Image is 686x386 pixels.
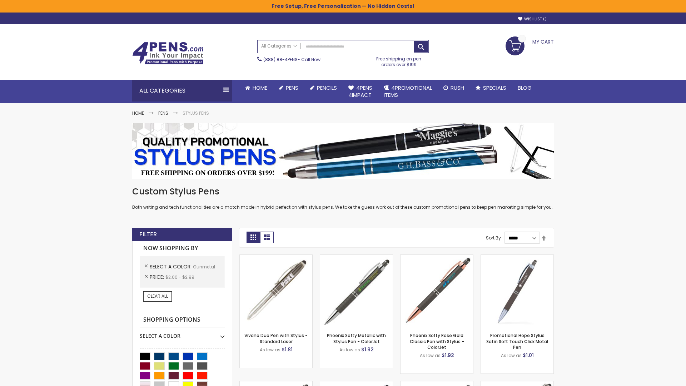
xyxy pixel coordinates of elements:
a: Rush [438,80,470,96]
span: 4PROMOTIONAL ITEMS [384,84,432,99]
a: Specials [470,80,512,96]
span: Rush [451,84,464,91]
a: Pencils [304,80,343,96]
strong: Now Shopping by [140,241,225,256]
a: Home [239,80,273,96]
a: All Categories [258,40,300,52]
span: As low as [260,347,280,353]
a: Pens [158,110,168,116]
span: $1.92 [442,352,454,359]
a: Phoenix Softy Metallic with Stylus Pen - ColorJet [327,332,386,344]
a: Blog [512,80,537,96]
span: $2.00 - $2.99 [165,274,194,280]
strong: Filter [139,231,157,238]
img: Phoenix Softy Metallic with Stylus Pen - ColorJet-Gunmetal [320,255,393,327]
strong: Stylus Pens [183,110,209,116]
a: 4PROMOTIONALITEMS [378,80,438,103]
a: Vivano Duo Pen with Stylus - Standard Laser [244,332,308,344]
span: $1.81 [282,346,293,353]
a: Clear All [143,291,172,301]
img: Vivano Duo Pen with Stylus - Standard Laser-Gunmetal [240,255,312,327]
span: Pencils [317,84,337,91]
span: $1.01 [523,352,534,359]
a: Promotional Hope Stylus Satin Soft Touch Click Metal Pen-Gunmetal [481,254,553,261]
label: Sort By [486,235,501,241]
span: Select A Color [150,263,193,270]
a: Vivano Duo Pen with Stylus - Standard Laser-Gunmetal [240,254,312,261]
strong: Grid [247,232,260,243]
span: Home [253,84,267,91]
span: 4Pens 4impact [348,84,372,99]
span: - Call Now! [263,56,322,63]
span: Clear All [147,293,168,299]
a: Promotional Hope Stylus Satin Soft Touch Click Metal Pen [486,332,548,350]
img: 4Pens Custom Pens and Promotional Products [132,42,204,65]
span: $1.92 [361,346,374,353]
img: Promotional Hope Stylus Satin Soft Touch Click Metal Pen-Gunmetal [481,255,553,327]
a: Phoenix Softy Metallic with Stylus Pen - ColorJet-Gunmetal [320,254,393,261]
span: All Categories [261,43,297,49]
a: 4Pens4impact [343,80,378,103]
a: Phoenix Softy Rose Gold Classic Pen with Stylus - ColorJet-Gunmetal [401,254,473,261]
div: All Categories [132,80,232,102]
div: Select A Color [140,327,225,340]
strong: Shopping Options [140,312,225,328]
span: Gunmetal [193,264,215,270]
a: Phoenix Softy Rose Gold Classic Pen with Stylus - ColorJet [410,332,464,350]
span: As low as [339,347,360,353]
a: Home [132,110,144,116]
span: Specials [483,84,506,91]
img: Phoenix Softy Rose Gold Classic Pen with Stylus - ColorJet-Gunmetal [401,255,473,327]
div: Free shipping on pen orders over $199 [369,53,429,68]
img: Stylus Pens [132,123,554,179]
span: Pens [286,84,298,91]
div: Both writing and tech functionalities are a match made in hybrid perfection with stylus pens. We ... [132,186,554,211]
span: As low as [501,352,522,358]
h1: Custom Stylus Pens [132,186,554,197]
a: Pens [273,80,304,96]
a: Wishlist [518,16,547,22]
span: As low as [420,352,441,358]
span: Blog [518,84,532,91]
span: Price [150,273,165,281]
a: (888) 88-4PENS [263,56,298,63]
